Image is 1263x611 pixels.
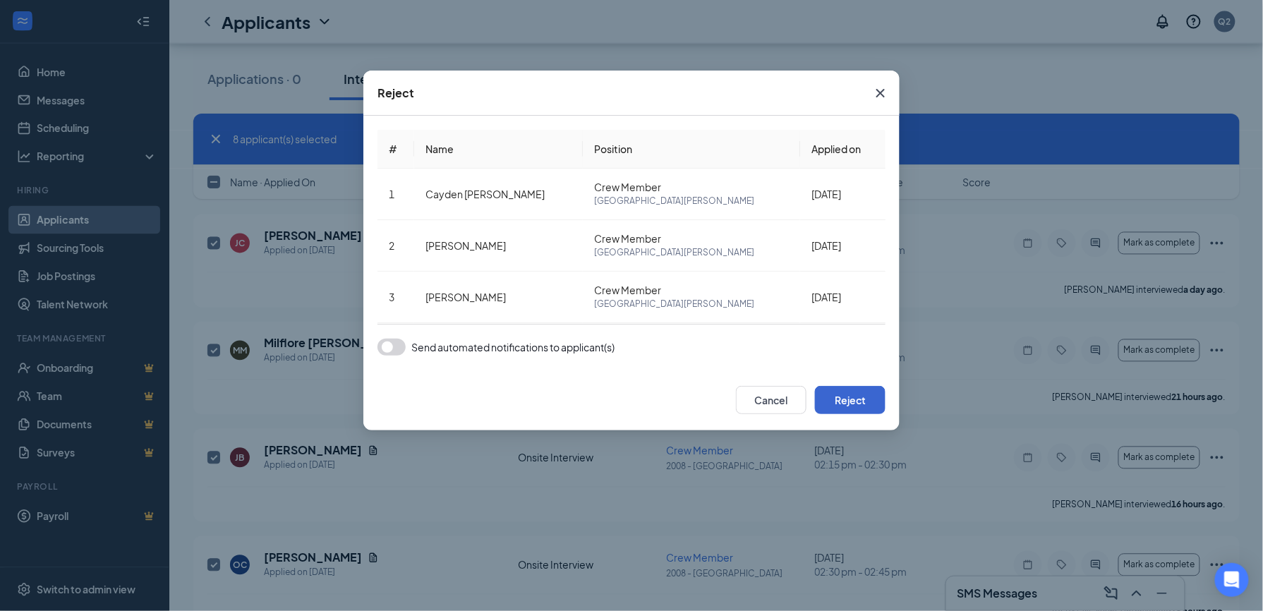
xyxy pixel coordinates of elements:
[594,283,789,297] span: Crew Member
[411,339,615,356] span: Send automated notifications to applicant(s)
[800,169,886,220] td: [DATE]
[389,291,394,303] span: 3
[815,386,886,414] button: Reject
[872,85,889,102] svg: Cross
[389,188,394,200] span: 1
[389,239,394,252] span: 2
[377,85,414,101] div: Reject
[594,194,789,208] span: [GEOGRAPHIC_DATA][PERSON_NAME]
[414,323,583,375] td: Besayra Lesama
[414,220,583,272] td: [PERSON_NAME]
[800,220,886,272] td: [DATE]
[594,297,789,311] span: [GEOGRAPHIC_DATA][PERSON_NAME]
[800,130,886,169] th: Applied on
[800,272,886,323] td: [DATE]
[736,386,806,414] button: Cancel
[583,130,800,169] th: Position
[594,231,789,246] span: Crew Member
[414,169,583,220] td: Cayden [PERSON_NAME]
[594,180,789,194] span: Crew Member
[594,246,789,260] span: [GEOGRAPHIC_DATA][PERSON_NAME]
[862,71,900,116] button: Close
[414,130,583,169] th: Name
[1215,563,1249,597] div: Open Intercom Messenger
[800,323,886,375] td: [DATE]
[377,130,414,169] th: #
[414,272,583,323] td: [PERSON_NAME]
